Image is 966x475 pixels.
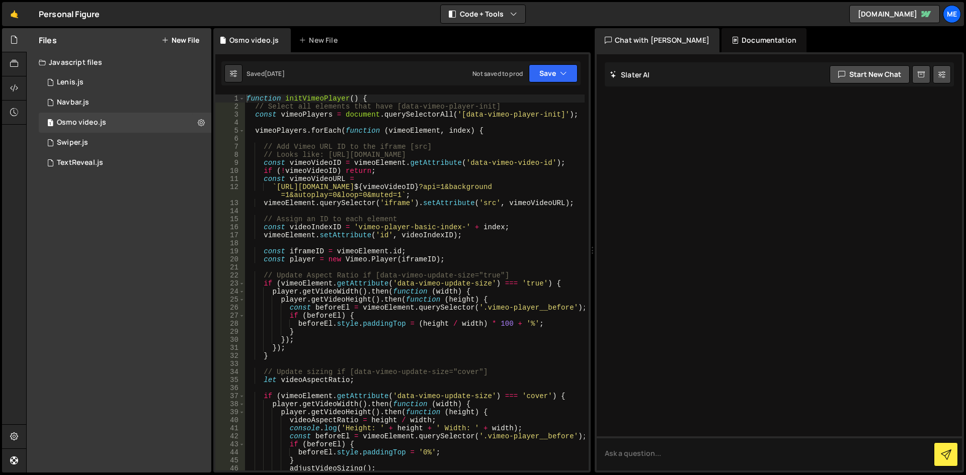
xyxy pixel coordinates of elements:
div: 41 [215,424,245,432]
div: 26 [215,304,245,312]
div: 5 [215,127,245,135]
div: 30 [215,336,245,344]
span: 1 [47,120,53,128]
div: 23 [215,279,245,288]
div: 20 [215,255,245,263]
div: 40 [215,416,245,424]
a: [DOMAIN_NAME] [849,5,940,23]
div: 8 [215,151,245,159]
div: 22 [215,271,245,279]
div: 16 [215,223,245,231]
div: Osmo video.js [57,118,106,127]
div: 17 [215,231,245,239]
div: Lenis.js [57,78,84,87]
button: Save [529,64,578,82]
div: 9 [215,159,245,167]
div: 35 [215,376,245,384]
div: 4 [215,119,245,127]
div: 33 [215,360,245,368]
div: Documentation [721,28,807,52]
div: 38 [215,400,245,408]
div: 19 [215,247,245,255]
div: 14 [215,207,245,215]
div: 1 [215,94,245,103]
div: Osmo video.js [229,35,279,45]
div: 42 [215,432,245,440]
div: 12 [215,183,245,199]
div: Navbar.js [57,98,89,107]
h2: Files [39,35,57,46]
div: 17006/46733.js [39,133,211,153]
div: 29 [215,328,245,336]
div: 45 [215,456,245,464]
div: Personal Figure [39,8,100,20]
button: Start new chat [830,65,910,83]
a: 🤙 [2,2,27,26]
div: 6 [215,135,245,143]
div: Saved [247,69,285,78]
div: [DATE] [265,69,285,78]
div: 3 [215,111,245,119]
div: TextReveal.js [57,158,103,167]
div: 27 [215,312,245,320]
h2: Slater AI [610,70,650,79]
div: 39 [215,408,245,416]
div: 17006/46896.js [39,92,211,113]
div: New File [299,35,341,45]
div: 17006/46897.js [39,153,211,173]
div: 17006/46656.js [39,113,211,133]
div: 10 [215,167,245,175]
div: 28 [215,320,245,328]
div: 36 [215,384,245,392]
div: Javascript files [27,52,211,72]
div: 37 [215,392,245,400]
button: New File [162,36,199,44]
div: Chat with [PERSON_NAME] [595,28,719,52]
div: 21 [215,263,245,271]
div: 11 [215,175,245,183]
div: 24 [215,288,245,296]
div: 2 [215,103,245,111]
div: Not saved to prod [472,69,523,78]
div: 43 [215,440,245,448]
div: Swiper.js [57,138,88,147]
div: 25 [215,296,245,304]
div: 17006/46898.js [39,72,211,92]
div: 46 [215,464,245,472]
div: 34 [215,368,245,376]
div: 18 [215,239,245,247]
div: 32 [215,352,245,360]
div: 7 [215,143,245,151]
button: Code + Tools [441,5,525,23]
div: 31 [215,344,245,352]
a: Me [943,5,961,23]
div: 13 [215,199,245,207]
div: 15 [215,215,245,223]
div: 44 [215,448,245,456]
